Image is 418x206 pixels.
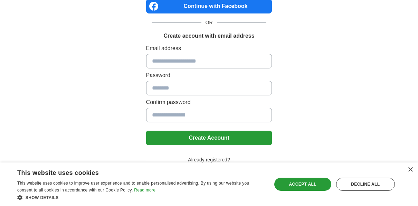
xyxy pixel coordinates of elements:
[184,156,234,163] span: Already registered?
[336,178,395,191] div: Decline all
[146,98,272,106] label: Confirm password
[17,194,264,201] div: Show details
[146,44,272,53] label: Email address
[408,167,413,172] div: Close
[163,32,254,40] h1: Create account with email address
[201,19,217,26] span: OR
[26,195,59,200] span: Show details
[274,178,331,191] div: Accept all
[17,167,247,177] div: This website uses cookies
[134,188,155,193] a: Read more, opens a new window
[17,181,249,193] span: This website uses cookies to improve user experience and to enable personalised advertising. By u...
[146,71,272,79] label: Password
[146,131,272,145] button: Create Account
